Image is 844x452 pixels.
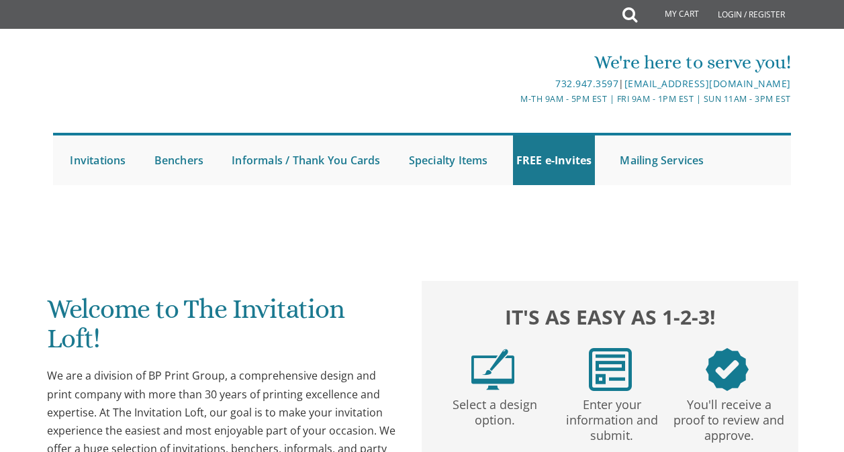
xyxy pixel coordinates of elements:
a: Specialty Items [406,135,491,185]
p: Select a design option. [438,391,551,428]
img: step1.png [471,348,514,391]
p: You'll receive a proof to review and approve. [673,391,785,444]
a: [EMAIL_ADDRESS][DOMAIN_NAME] [624,77,791,90]
a: FREE e-Invites [513,135,596,185]
a: Invitations [66,135,129,185]
a: Mailing Services [616,135,707,185]
p: Enter your information and submit. [556,391,668,444]
a: Informals / Thank You Cards [228,135,383,185]
div: We're here to serve you! [299,49,790,76]
div: M-Th 9am - 5pm EST | Fri 9am - 1pm EST | Sun 11am - 3pm EST [299,92,790,106]
a: 732.947.3597 [555,77,618,90]
img: step2.png [589,348,632,391]
a: Benchers [151,135,207,185]
img: step3.png [706,348,749,391]
div: | [299,76,790,92]
h1: Welcome to The Invitation Loft! [47,294,399,363]
a: My Cart [636,1,708,28]
h2: It's as easy as 1-2-3! [434,302,786,331]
